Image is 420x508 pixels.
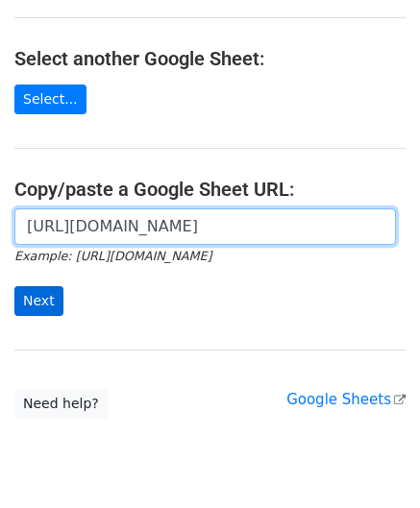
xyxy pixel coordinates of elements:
small: Example: [URL][DOMAIN_NAME] [14,249,211,263]
input: Paste your Google Sheet URL here [14,208,396,245]
a: Select... [14,85,86,114]
a: Google Sheets [286,391,406,408]
input: Next [14,286,63,316]
a: Need help? [14,389,108,419]
h4: Select another Google Sheet: [14,47,406,70]
iframe: Chat Widget [324,416,420,508]
h4: Copy/paste a Google Sheet URL: [14,178,406,201]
